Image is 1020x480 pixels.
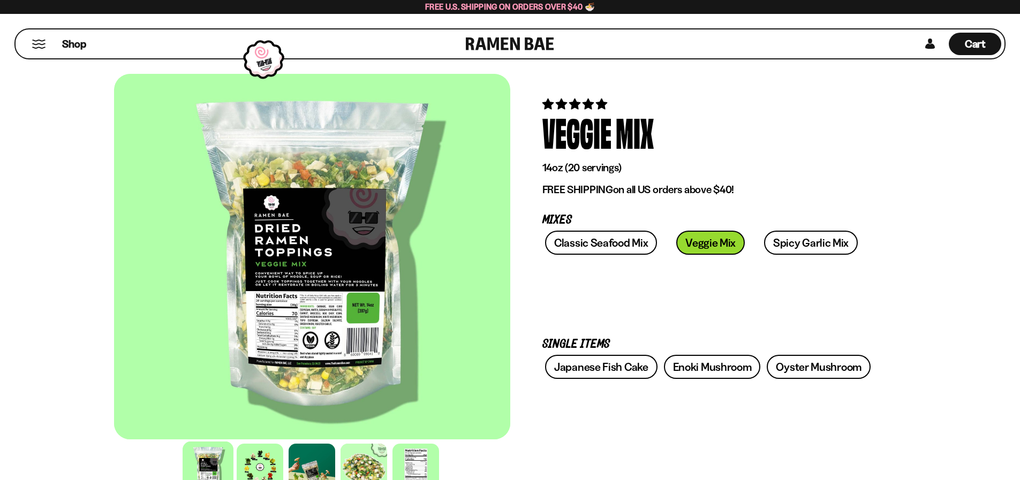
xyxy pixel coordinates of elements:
[616,112,654,152] div: Mix
[425,2,595,12] span: Free U.S. Shipping on Orders over $40 🍜
[545,231,657,255] a: Classic Seafood Mix
[949,29,1001,58] div: Cart
[545,355,658,379] a: Japanese Fish Cake
[965,37,986,50] span: Cart
[542,112,611,152] div: Veggie
[542,339,874,349] p: Single Items
[62,37,86,51] span: Shop
[542,215,874,225] p: Mixes
[764,231,858,255] a: Spicy Garlic Mix
[542,183,874,196] p: on all US orders above $40!
[542,161,874,174] p: 14oz (20 servings)
[664,355,761,379] a: Enoki Mushroom
[62,33,86,55] a: Shop
[542,97,609,111] span: 4.76 stars
[767,355,871,379] a: Oyster Mushroom
[542,183,613,196] strong: FREE SHIPPING
[32,40,46,49] button: Mobile Menu Trigger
